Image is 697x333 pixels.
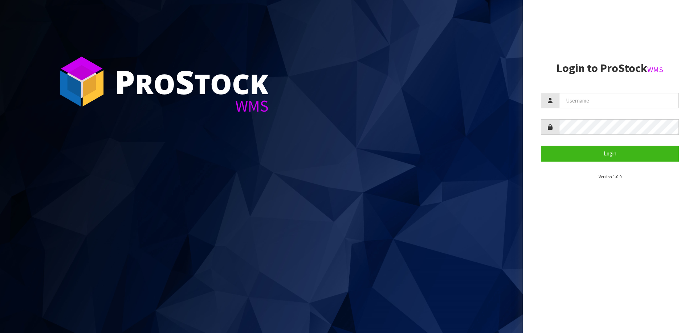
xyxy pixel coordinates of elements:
[175,59,194,104] span: S
[599,174,621,179] small: Version 1.0.0
[114,98,269,114] div: WMS
[114,59,135,104] span: P
[114,65,269,98] div: ro tock
[647,65,663,74] small: WMS
[559,93,679,108] input: Username
[541,62,679,75] h2: Login to ProStock
[54,54,109,109] img: ProStock Cube
[541,146,679,161] button: Login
